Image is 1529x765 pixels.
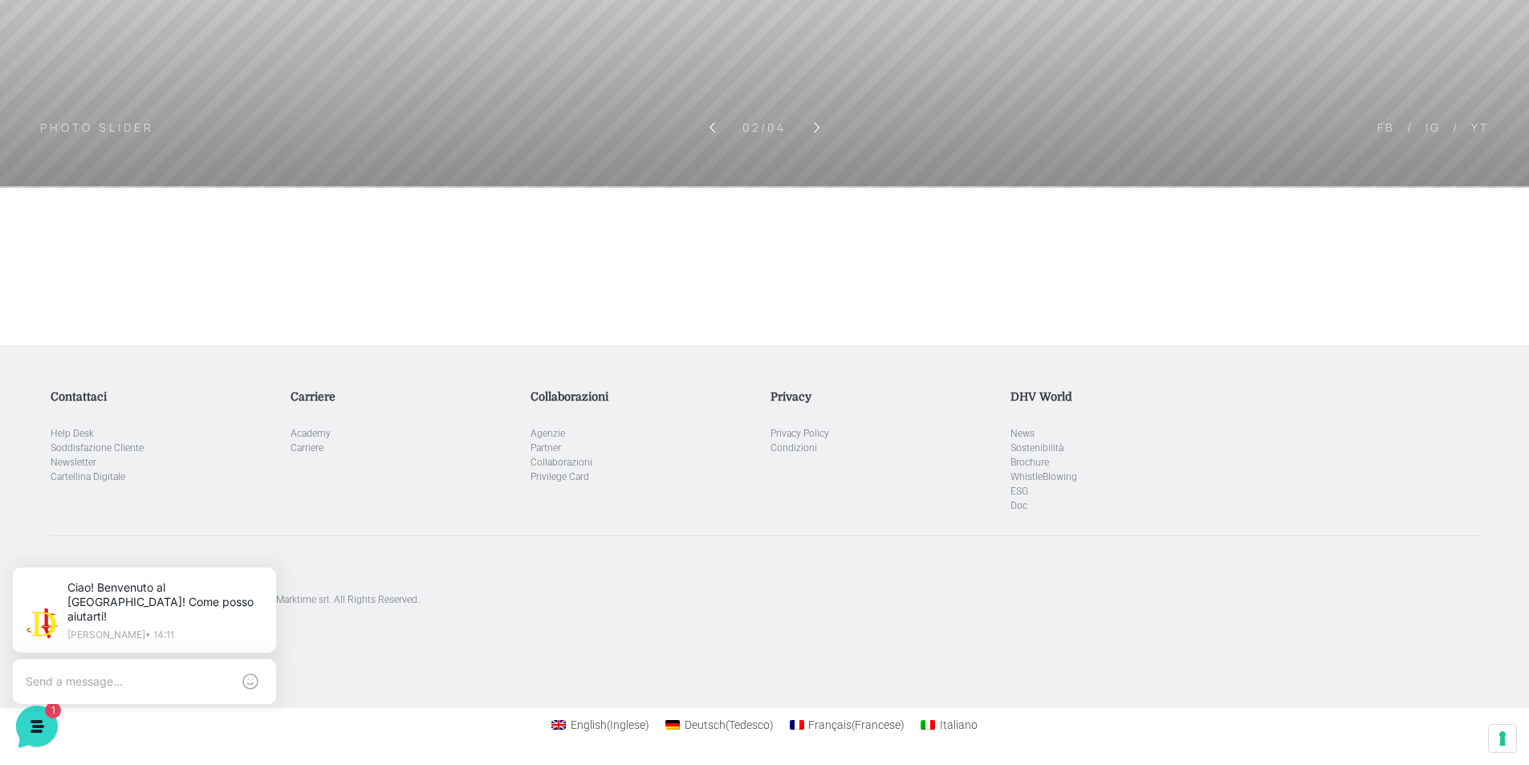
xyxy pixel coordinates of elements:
input: Search for an Article... [36,327,262,343]
span: English [571,718,607,731]
a: Carriere [291,442,323,454]
h5: Privacy [771,390,998,404]
a: Deutsch(Tedesco) [657,714,782,735]
a: Open Help Center [200,292,295,305]
span: ( [607,718,610,731]
sr7-txt: photo slider [40,108,154,148]
sr7-txt: / [1441,108,1471,148]
h5: Collaborazioni [531,390,758,404]
span: Deutsch [685,718,726,731]
a: Privilege Card [531,471,589,482]
span: 1 [161,514,172,525]
a: Newsletter [51,457,96,468]
p: [PERSON_NAME] • 14:11 [77,82,273,92]
p: Home [48,538,75,552]
a: Partner [531,442,561,454]
p: Messages [138,538,184,552]
a: Privacy Policy [771,428,829,439]
a: News [1011,428,1035,439]
span: Francese [852,718,905,731]
a: Brochure [1011,457,1049,468]
iframe: Customerly Messenger Launcher [13,702,61,751]
a: Cartellina Digitale [51,471,125,482]
a: Italiano [913,714,986,735]
button: Home [13,515,112,552]
span: Italiano [940,718,978,731]
span: Français [808,718,852,731]
span: Your Conversations [26,154,130,167]
button: Start a Conversation [26,228,295,260]
a: Condizioni [771,442,817,454]
a: Collaborazioni [531,457,592,468]
p: Ciao! Benvenuto al [GEOGRAPHIC_DATA]! Come posso aiutarti! [67,199,258,215]
a: ESG [1011,486,1028,497]
span: Inglese [607,718,649,731]
span: Find an Answer [26,292,109,305]
button: Help [209,515,308,552]
p: 1s ago [267,180,295,194]
p: [GEOGRAPHIC_DATA]. Designed with special care by Marktime srl. All Rights Reserved. [51,592,1479,607]
p: Ciao! Benvenuto al [GEOGRAPHIC_DATA]! Come posso aiutarti! [77,32,273,75]
p: Help [249,538,270,552]
a: English(Inglese) [543,714,657,735]
h2: Hello from [GEOGRAPHIC_DATA] 👋 [13,13,270,90]
h5: DHV World [1011,390,1238,404]
span: ( [726,718,729,731]
button: 1Messages [112,515,210,552]
sr7-txt: 0 /04 [742,108,786,148]
a: See all [259,154,295,167]
a: Sostenibilità [1011,442,1063,454]
button: Le tue preferenze relative al consenso per le tecnologie di tracciamento [1489,725,1516,752]
span: ) [645,718,649,731]
h5: Contattaci [51,390,279,404]
a: ig [1425,108,1441,148]
img: light [26,181,58,214]
a: yt [1471,108,1489,148]
span: [PERSON_NAME] [67,180,258,196]
img: light [35,59,67,92]
a: Soddisfazione Cliente [51,442,144,454]
a: Doc [1011,500,1027,511]
span: Tedesco [726,718,774,731]
span: ) [770,718,774,731]
a: fb [1377,108,1395,148]
p: La nostra missione è rendere la tua esperienza straordinaria! [13,96,270,128]
a: Français(Francese) [782,714,913,735]
a: [PERSON_NAME]Ciao! Benvenuto al [GEOGRAPHIC_DATA]! Come posso aiutarti!1s ago1 [19,173,302,222]
span: ( [852,718,855,731]
span: ) [901,718,905,731]
a: Agenzie [531,428,565,439]
cusli: 2 [752,120,761,135]
span: 1 [279,199,295,215]
sr7-txt: / [1395,108,1425,148]
a: WhistleBlowing [1011,471,1077,482]
a: Academy [291,428,331,439]
h5: Carriere [291,390,518,404]
span: Start a Conversation [116,238,225,250]
a: Help Desk [51,428,94,439]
